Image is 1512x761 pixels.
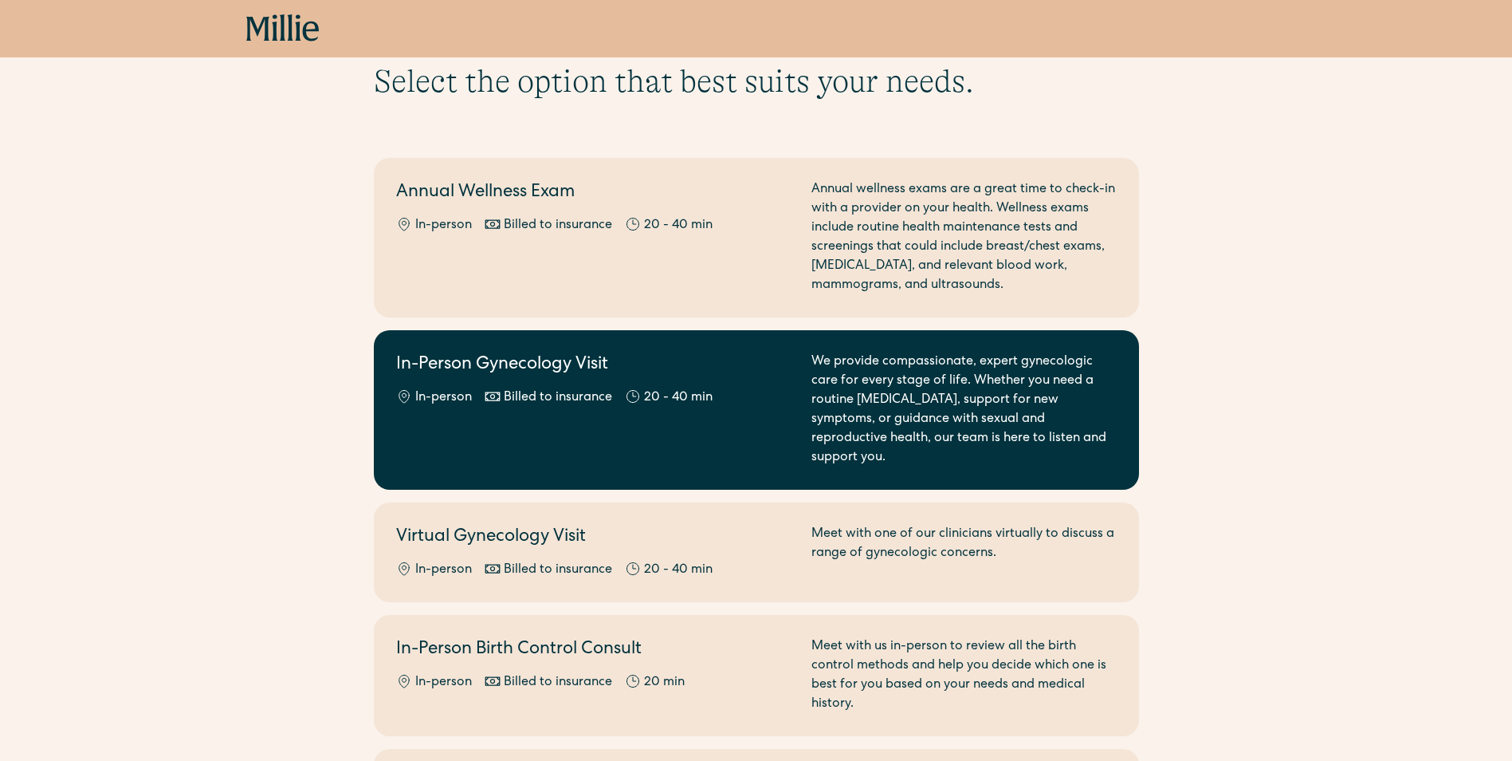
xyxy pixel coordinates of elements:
div: 20 - 40 min [644,561,713,580]
h2: Annual Wellness Exam [396,180,792,207]
div: In-person [415,388,472,408]
div: We provide compassionate, expert gynecologic care for every stage of life. Whether you need a rou... [811,353,1117,467]
div: 20 - 40 min [644,388,713,408]
div: Annual wellness exams are a great time to check-in with a provider on your health. Wellness exams... [811,180,1117,295]
a: Virtual Gynecology VisitIn-personBilled to insurance20 - 40 minMeet with one of our clinicians vi... [374,503,1139,602]
h2: In-Person Gynecology Visit [396,353,792,379]
a: In-Person Birth Control ConsultIn-personBilled to insurance20 minMeet with us in-person to review... [374,615,1139,736]
div: Meet with one of our clinicians virtually to discuss a range of gynecologic concerns. [811,525,1117,580]
div: 20 min [644,673,685,692]
div: 20 - 40 min [644,216,713,235]
div: In-person [415,561,472,580]
a: Annual Wellness ExamIn-personBilled to insurance20 - 40 minAnnual wellness exams are a great time... [374,158,1139,317]
h2: Virtual Gynecology Visit [396,525,792,551]
h2: In-Person Birth Control Consult [396,637,792,664]
div: Billed to insurance [504,673,612,692]
div: Billed to insurance [504,216,612,235]
div: In-person [415,673,472,692]
h1: Select the option that best suits your needs. [374,62,1139,101]
div: In-person [415,216,472,235]
a: In-Person Gynecology VisitIn-personBilled to insurance20 - 40 minWe provide compassionate, expert... [374,330,1139,490]
div: Meet with us in-person to review all the birth control methods and help you decide which one is b... [811,637,1117,714]
div: Billed to insurance [504,388,612,408]
div: Billed to insurance [504,561,612,580]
